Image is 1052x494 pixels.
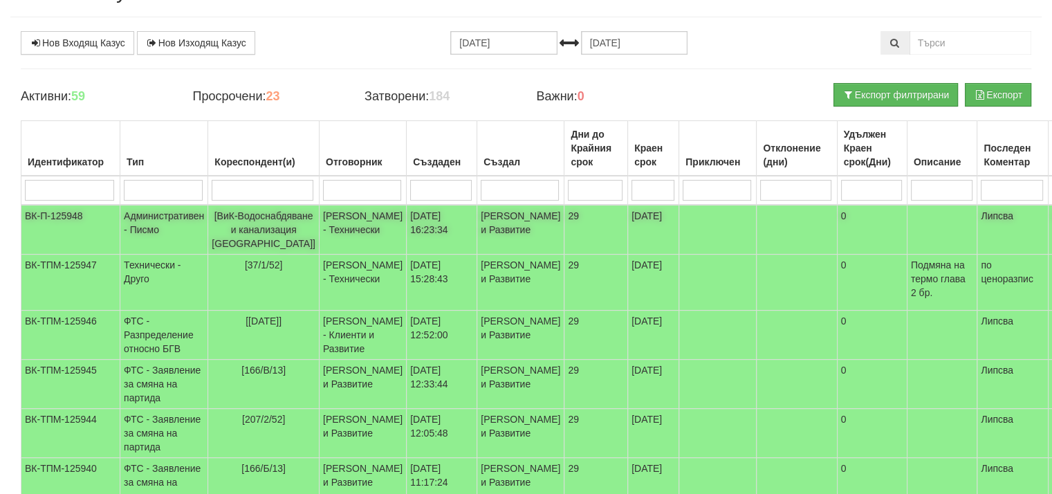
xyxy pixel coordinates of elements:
[477,311,564,360] td: [PERSON_NAME] и Развитие
[124,152,204,172] div: Тип
[477,121,564,176] th: Създал: No sort applied, activate to apply an ascending sort
[911,152,974,172] div: Описание
[568,365,579,376] span: 29
[120,255,208,311] td: Технически - Друго
[837,255,907,311] td: 0
[628,409,679,458] td: [DATE]
[212,210,315,249] span: [ВиК-Водоснабдяване и канализация [GEOGRAPHIC_DATA]]
[241,463,286,474] span: [166/Б/13]
[911,258,974,300] p: Подмяна на термо глава 2 бр.
[628,121,679,176] th: Краен срок: No sort applied, activate to apply an ascending sort
[245,259,283,271] span: [37/1/52]
[833,83,958,107] button: Експорт филтрирани
[628,311,679,360] td: [DATE]
[246,315,282,327] span: [[DATE]]
[21,121,120,176] th: Идентификатор: No sort applied, activate to apply an ascending sort
[25,152,116,172] div: Идентификатор
[266,89,279,103] b: 23
[21,205,120,255] td: ВК-П-125948
[120,409,208,458] td: ФТС - Заявление за смяна на партида
[319,311,406,360] td: [PERSON_NAME] - Клиенти и Развитие
[564,121,628,176] th: Дни до Крайния срок: No sort applied, activate to apply an ascending sort
[319,360,406,409] td: [PERSON_NAME] и Развитие
[208,121,320,176] th: Кореспондент(и): No sort applied, activate to apply an ascending sort
[319,409,406,458] td: [PERSON_NAME] и Развитие
[683,152,753,172] div: Приключен
[537,90,688,104] h4: Важни:
[241,365,286,376] span: [166/В/13]
[407,311,477,360] td: [DATE] 12:52:00
[120,311,208,360] td: ФТС - Разпределение относно БГВ
[981,365,1013,376] span: Липсва
[837,205,907,255] td: 0
[837,311,907,360] td: 0
[568,463,579,474] span: 29
[907,121,977,176] th: Описание: No sort applied, activate to apply an ascending sort
[631,138,675,172] div: Краен срок
[323,152,403,172] div: Отговорник
[137,31,255,55] a: Нов Изходящ Казус
[837,360,907,409] td: 0
[477,409,564,458] td: [PERSON_NAME] и Развитие
[679,121,757,176] th: Приключен: No sort applied, activate to apply an ascending sort
[71,89,85,103] b: 59
[364,90,516,104] h4: Затворени:
[407,255,477,311] td: [DATE] 15:28:43
[212,152,315,172] div: Кореспондент(и)
[120,121,208,176] th: Тип: No sort applied, activate to apply an ascending sort
[21,90,172,104] h4: Активни:
[757,121,837,176] th: Отклонение (дни): No sort applied, activate to apply an ascending sort
[841,125,903,172] div: Удължен Краен срок(Дни)
[120,360,208,409] td: ФТС - Заявление за смяна на партида
[760,138,833,172] div: Отклонение (дни)
[407,205,477,255] td: [DATE] 16:23:34
[568,125,624,172] div: Дни до Крайния срок
[965,83,1031,107] button: Експорт
[981,259,1033,284] span: по ценоразпис
[981,210,1013,221] span: Липсва
[410,152,473,172] div: Създаден
[242,414,285,425] span: [207/2/52]
[977,121,1049,176] th: Последен Коментар: No sort applied, activate to apply an ascending sort
[477,360,564,409] td: [PERSON_NAME] и Развитие
[477,255,564,311] td: [PERSON_NAME] и Развитие
[193,90,344,104] h4: Просрочени:
[910,31,1032,55] input: Търсене по Идентификатор, Бл/Вх/Ап, Тип, Описание, Моб. Номер, Имейл, Файл, Коментар,
[981,414,1013,425] span: Липсва
[837,409,907,458] td: 0
[981,315,1013,327] span: Липсва
[481,152,560,172] div: Създал
[981,463,1013,474] span: Липсва
[568,259,579,271] span: 29
[407,121,477,176] th: Създаден: No sort applied, activate to apply an ascending sort
[21,360,120,409] td: ВК-ТПМ-125945
[568,315,579,327] span: 29
[568,414,579,425] span: 29
[407,360,477,409] td: [DATE] 12:33:44
[120,205,208,255] td: Административен - Писмо
[21,311,120,360] td: ВК-ТПМ-125946
[628,255,679,311] td: [DATE]
[407,409,477,458] td: [DATE] 12:05:48
[319,205,406,255] td: [PERSON_NAME] - Технически
[319,255,406,311] td: [PERSON_NAME] - Технически
[21,31,134,55] a: Нов Входящ Казус
[319,121,406,176] th: Отговорник: No sort applied, activate to apply an ascending sort
[578,89,584,103] b: 0
[837,121,907,176] th: Удължен Краен срок(Дни): No sort applied, activate to apply an ascending sort
[628,205,679,255] td: [DATE]
[981,138,1044,172] div: Последен Коментар
[21,409,120,458] td: ВК-ТПМ-125944
[429,89,450,103] b: 184
[568,210,579,221] span: 29
[21,255,120,311] td: ВК-ТПМ-125947
[628,360,679,409] td: [DATE]
[477,205,564,255] td: [PERSON_NAME] и Развитие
